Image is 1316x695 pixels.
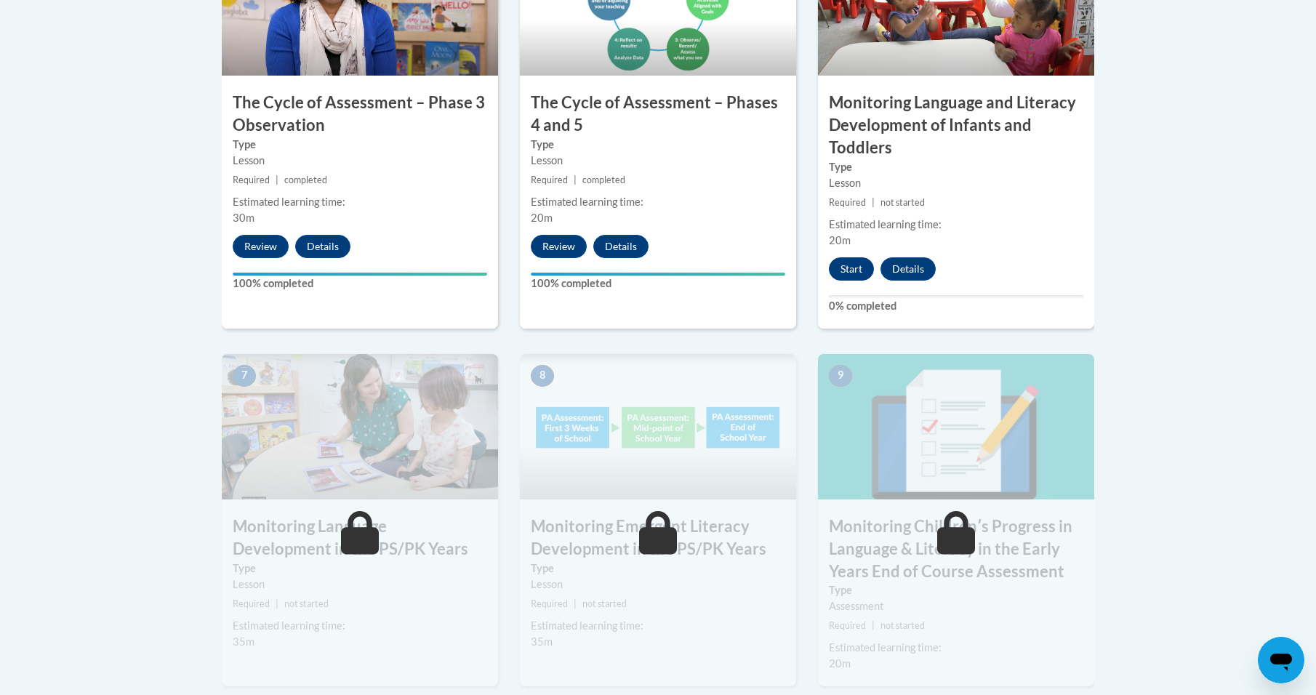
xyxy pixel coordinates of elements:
label: Type [829,582,1083,598]
img: Course Image [818,354,1094,499]
button: Details [593,235,649,258]
div: Lesson [531,577,785,592]
div: Lesson [531,153,785,169]
span: not started [284,598,329,609]
span: | [872,620,875,631]
div: Your progress [233,273,487,276]
span: 20m [829,234,851,246]
label: Type [233,137,487,153]
label: 100% completed [233,276,487,292]
span: | [872,197,875,208]
label: 0% completed [829,298,1083,314]
span: 20m [531,212,553,224]
span: 35m [531,635,553,648]
iframe: Button to launch messaging window [1258,637,1304,683]
span: 7 [233,365,256,387]
div: Lesson [829,175,1083,191]
h3: Monitoring Emergent Literacy Development in the PS/PK Years [520,515,796,561]
span: | [276,174,278,185]
h3: Monitoring Childrenʹs Progress in Language & Literacy in the Early Years End of Course Assessment [818,515,1094,582]
span: Required [829,620,866,631]
div: Your progress [531,273,785,276]
span: not started [880,620,925,631]
span: | [276,598,278,609]
span: | [574,174,577,185]
div: Estimated learning time: [531,618,785,634]
span: completed [284,174,327,185]
span: 35m [233,635,254,648]
span: 8 [531,365,554,387]
span: Required [233,598,270,609]
div: Assessment [829,598,1083,614]
h3: The Cycle of Assessment – Phase 3 Observation [222,92,498,137]
span: Required [829,197,866,208]
div: Estimated learning time: [233,618,487,634]
span: Required [531,174,568,185]
img: Course Image [222,354,498,499]
label: 100% completed [531,276,785,292]
div: Lesson [233,577,487,592]
div: Estimated learning time: [531,194,785,210]
span: 20m [829,657,851,670]
span: 30m [233,212,254,224]
span: Required [531,598,568,609]
span: not started [880,197,925,208]
span: | [574,598,577,609]
div: Estimated learning time: [233,194,487,210]
label: Type [531,137,785,153]
button: Details [880,257,936,281]
label: Type [829,159,1083,175]
span: completed [582,174,625,185]
div: Estimated learning time: [829,640,1083,656]
img: Course Image [520,354,796,499]
button: Start [829,257,874,281]
span: Required [233,174,270,185]
button: Details [295,235,350,258]
label: Type [233,561,487,577]
div: Estimated learning time: [829,217,1083,233]
div: Lesson [233,153,487,169]
h3: Monitoring Language Development in the PS/PK Years [222,515,498,561]
span: not started [582,598,627,609]
h3: The Cycle of Assessment – Phases 4 and 5 [520,92,796,137]
label: Type [531,561,785,577]
h3: Monitoring Language and Literacy Development of Infants and Toddlers [818,92,1094,158]
button: Review [233,235,289,258]
button: Review [531,235,587,258]
span: 9 [829,365,852,387]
